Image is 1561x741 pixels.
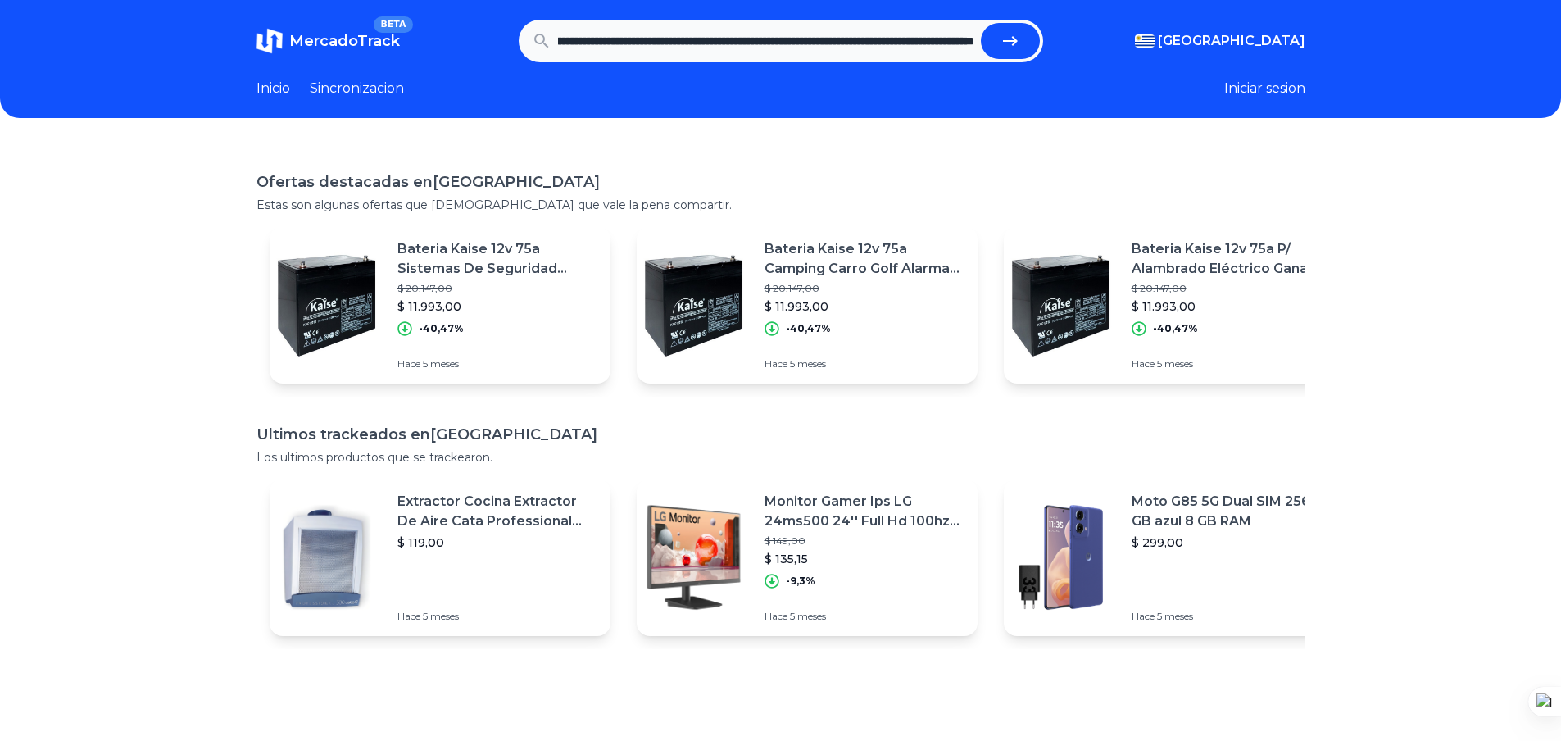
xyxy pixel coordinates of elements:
[637,500,751,615] img: Featured image
[256,79,290,98] a: Inicio
[397,298,597,315] p: $ 11.993,00
[765,357,964,370] p: Hace 5 meses
[256,170,1305,193] h1: Ofertas destacadas en [GEOGRAPHIC_DATA]
[786,575,815,588] p: -9,3%
[765,551,964,567] p: $ 135,15
[786,322,831,335] p: -40,47%
[397,357,597,370] p: Hace 5 meses
[397,239,597,279] p: Bateria Kaise 12v 75a Sistemas De Seguridad Hogar Y+ [PERSON_NAME]
[270,248,384,362] img: Featured image
[419,322,464,335] p: -40,47%
[765,282,964,295] p: $ 20.147,00
[270,500,384,615] img: Featured image
[1004,226,1345,384] a: Featured imageBateria Kaise 12v 75a P/ Alambrado Eléctrico Ganado Y+ [PERSON_NAME]$ 20.147,00$ 11...
[256,423,1305,446] h1: Ultimos trackeados en [GEOGRAPHIC_DATA]
[397,492,597,531] p: Extractor Cocina Extractor De Aire Cata Professional 500 Color Blanco
[1158,31,1305,51] span: [GEOGRAPHIC_DATA]
[310,79,404,98] a: Sincronizacion
[1153,322,1198,335] p: -40,47%
[1004,248,1119,362] img: Featured image
[1224,79,1305,98] button: Iniciar sesion
[270,479,610,636] a: Featured imageExtractor Cocina Extractor De Aire Cata Professional 500 Color Blanco$ 119,00Hace 5...
[765,298,964,315] p: $ 11.993,00
[1004,479,1345,636] a: Featured imageMoto G85 5G Dual SIM 256 GB azul 8 GB RAM$ 299,00Hace 5 meses
[765,610,964,623] p: Hace 5 meses
[289,32,400,50] span: MercadoTrack
[1135,31,1305,51] button: [GEOGRAPHIC_DATA]
[374,16,412,33] span: BETA
[1132,492,1332,531] p: Moto G85 5G Dual SIM 256 GB azul 8 GB RAM
[1132,239,1332,279] p: Bateria Kaise 12v 75a P/ Alambrado Eléctrico Ganado Y+ [PERSON_NAME]
[1135,34,1155,48] img: Uruguay
[397,534,597,551] p: $ 119,00
[765,239,964,279] p: Bateria Kaise 12v 75a Camping Carro Golf Alarma Led Y+ [PERSON_NAME]
[765,534,964,548] p: $ 149,00
[397,610,597,623] p: Hace 5 meses
[256,28,283,54] img: MercadoTrack
[256,449,1305,466] p: Los ultimos productos que se trackearon.
[637,248,751,362] img: Featured image
[1004,500,1119,615] img: Featured image
[1132,357,1332,370] p: Hace 5 meses
[1132,610,1332,623] p: Hace 5 meses
[397,282,597,295] p: $ 20.147,00
[1132,298,1332,315] p: $ 11.993,00
[270,226,610,384] a: Featured imageBateria Kaise 12v 75a Sistemas De Seguridad Hogar Y+ [PERSON_NAME]$ 20.147,00$ 11.9...
[637,479,978,636] a: Featured imageMonitor Gamer Ips LG 24ms500 24'' Full Hd 100hz Action Sync$ 149,00$ 135,15-9,3%Hac...
[256,28,400,54] a: MercadoTrackBETA
[637,226,978,384] a: Featured imageBateria Kaise 12v 75a Camping Carro Golf Alarma Led Y+ [PERSON_NAME]$ 20.147,00$ 11...
[256,197,1305,213] p: Estas son algunas ofertas que [DEMOGRAPHIC_DATA] que vale la pena compartir.
[1132,282,1332,295] p: $ 20.147,00
[765,492,964,531] p: Monitor Gamer Ips LG 24ms500 24'' Full Hd 100hz Action Sync
[1132,534,1332,551] p: $ 299,00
